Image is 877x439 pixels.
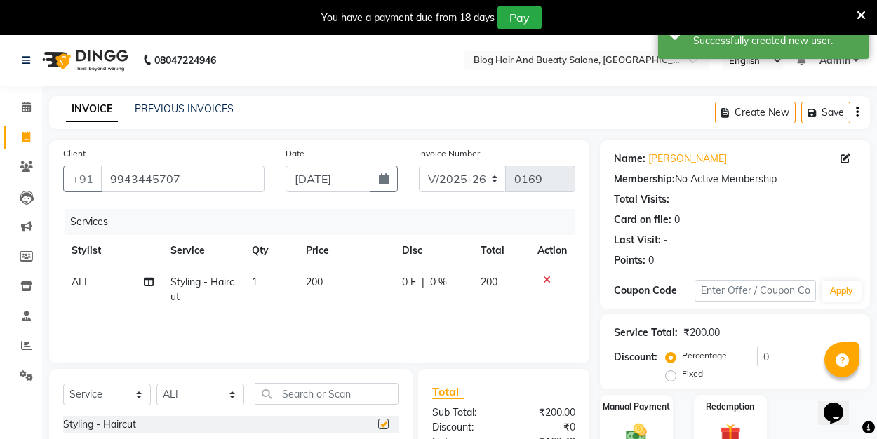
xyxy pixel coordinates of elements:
label: Percentage [682,349,727,362]
th: Action [529,235,575,266]
label: Client [63,147,86,160]
div: No Active Membership [614,172,856,187]
span: Styling - Haircut [170,276,234,303]
input: Search or Scan [255,383,399,405]
button: Save [801,102,850,123]
div: Name: [614,151,645,166]
input: Search by Name/Mobile/Email/Code [101,166,265,192]
span: 200 [481,276,497,288]
th: Price [297,235,394,266]
div: Discount: [614,350,657,365]
div: Styling - Haircut [63,417,136,432]
label: Date [286,147,304,160]
div: Sub Total: [422,405,504,420]
div: Services [65,209,586,235]
th: Total [472,235,529,266]
button: Apply [822,281,862,302]
div: Points: [614,253,645,268]
label: Invoice Number [419,147,480,160]
div: You have a payment due from 18 days [321,11,495,25]
th: Stylist [63,235,162,266]
span: | [422,275,424,290]
b: 08047224946 [154,41,216,80]
span: 1 [252,276,257,288]
div: ₹200.00 [683,325,720,340]
a: [PERSON_NAME] [648,151,727,166]
img: logo [36,41,132,80]
a: PREVIOUS INVOICES [135,102,234,115]
iframe: chat widget [818,383,863,425]
div: 0 [674,212,680,227]
div: Discount: [422,420,504,435]
a: INVOICE [66,97,118,122]
div: Service Total: [614,325,678,340]
div: Card on file: [614,212,671,227]
div: Membership: [614,172,675,187]
span: Admin [819,53,850,68]
label: Manual Payment [603,400,670,413]
th: Qty [243,235,297,266]
label: Redemption [706,400,754,413]
span: 0 F [402,275,416,290]
button: +91 [63,166,102,192]
div: - [664,233,668,248]
div: Total Visits: [614,192,669,207]
input: Enter Offer / Coupon Code [695,280,816,302]
div: Last Visit: [614,233,661,248]
button: Pay [497,6,542,29]
span: Total [432,384,464,399]
div: Successfully created new user. [693,34,858,48]
div: ₹0 [504,420,586,435]
button: Create New [715,102,796,123]
div: 0 [648,253,654,268]
span: 200 [306,276,323,288]
div: Coupon Code [614,283,695,298]
th: Disc [394,235,472,266]
span: ALI [72,276,87,288]
span: 0 % [430,275,447,290]
div: ₹200.00 [504,405,586,420]
th: Service [162,235,243,266]
label: Fixed [682,367,703,380]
